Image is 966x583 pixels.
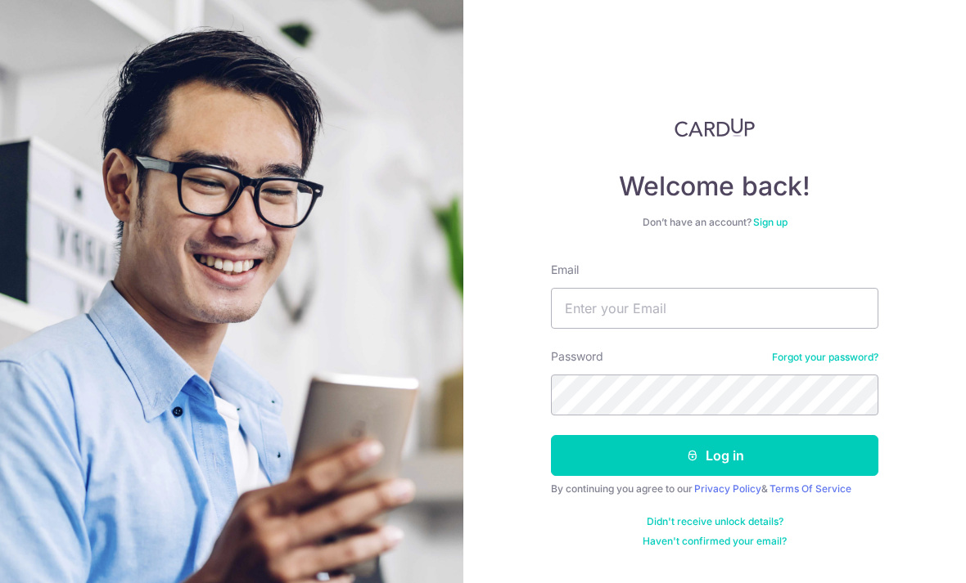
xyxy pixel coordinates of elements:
[753,216,788,228] a: Sign up
[551,288,878,329] input: Enter your Email
[647,515,783,528] a: Didn't receive unlock details?
[551,170,878,203] h4: Welcome back!
[551,435,878,476] button: Log in
[551,262,579,278] label: Email
[551,482,878,496] div: By continuing you agree to our &
[551,216,878,229] div: Don’t have an account?
[770,482,851,495] a: Terms Of Service
[675,118,755,137] img: CardUp Logo
[694,482,761,495] a: Privacy Policy
[643,535,787,548] a: Haven't confirmed your email?
[551,348,603,365] label: Password
[772,351,878,364] a: Forgot your password?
